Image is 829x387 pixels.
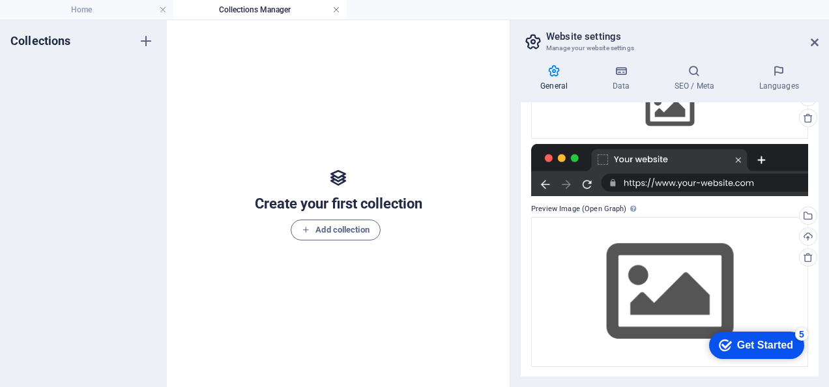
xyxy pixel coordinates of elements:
h4: Data [592,64,654,92]
h4: Languages [739,64,819,92]
div: Get Started 5 items remaining, 0% complete [10,7,106,34]
label: Preview Image (Open Graph) [531,201,808,217]
button: Add collection [291,220,380,240]
h4: General [521,64,592,92]
h6: Collections [10,33,71,49]
div: 5 [96,3,109,16]
h2: Website settings [546,31,819,42]
h5: Create your first collection [255,193,422,214]
h4: SEO / Meta [654,64,739,92]
h4: Collections Manager [173,3,347,17]
h3: Manage your website settings [546,42,793,54]
div: Select files from the file manager, stock photos, or upload file(s) [531,78,808,139]
div: Get Started [38,14,95,26]
span: Add collection [302,222,369,238]
i: Create new collection [138,33,154,49]
div: Select files from the file manager, stock photos, or upload file(s) [531,217,808,366]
